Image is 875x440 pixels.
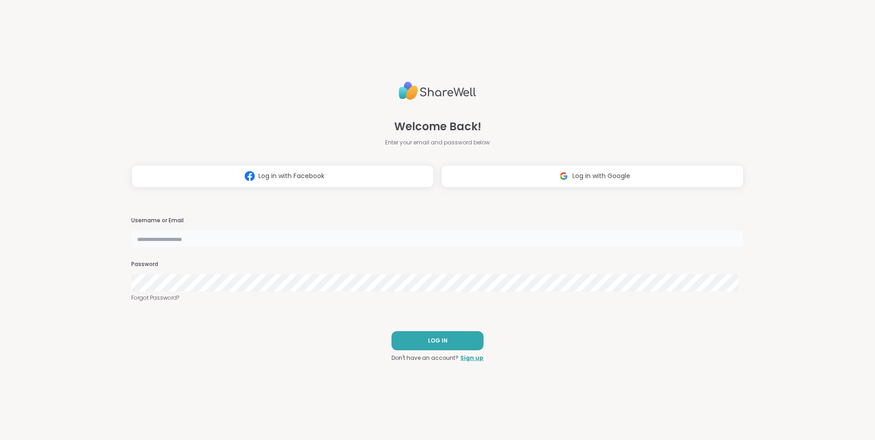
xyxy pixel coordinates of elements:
[391,331,484,350] button: LOG IN
[131,294,744,302] a: Forgot Password?
[572,171,630,181] span: Log in with Google
[428,337,448,345] span: LOG IN
[241,168,258,184] img: ShareWell Logomark
[131,217,744,225] h3: Username or Email
[441,165,744,188] button: Log in with Google
[555,168,572,184] img: ShareWell Logomark
[131,165,434,188] button: Log in with Facebook
[258,171,324,181] span: Log in with Facebook
[399,78,476,104] img: ShareWell Logo
[131,261,744,268] h3: Password
[460,354,484,362] a: Sign up
[391,354,458,362] span: Don't have an account?
[385,138,490,147] span: Enter your email and password below
[394,118,481,135] span: Welcome Back!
